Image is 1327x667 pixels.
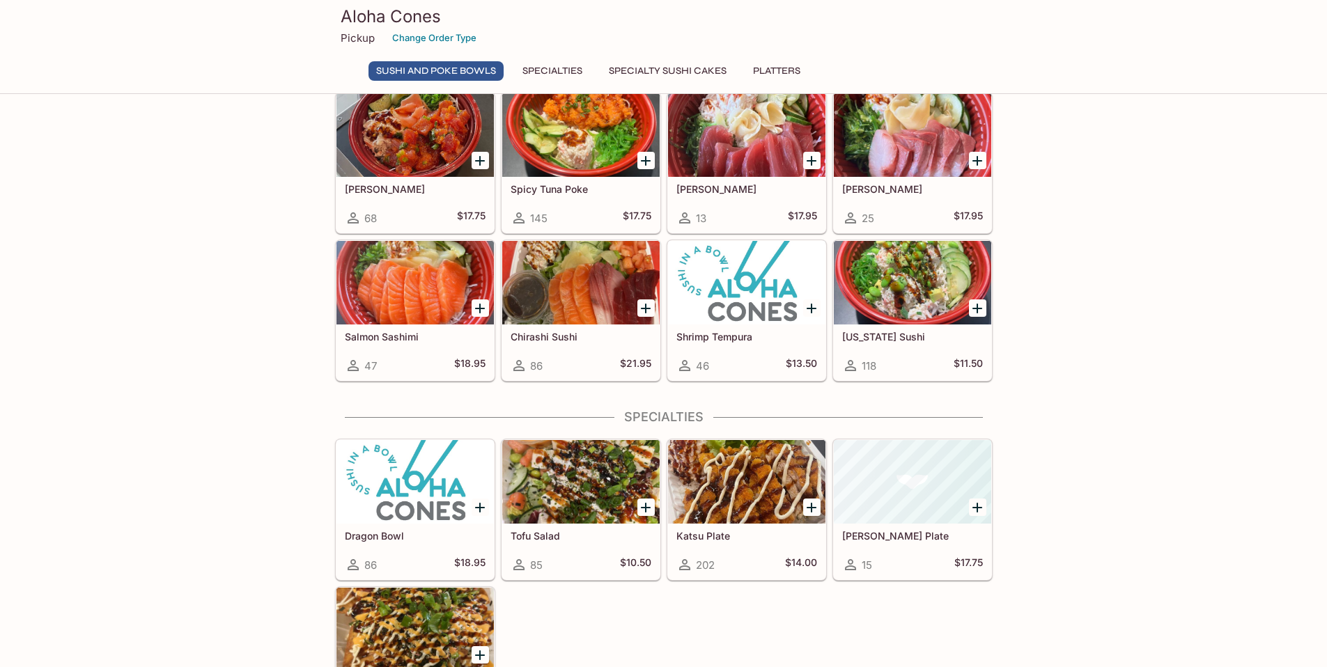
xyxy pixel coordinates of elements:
[676,183,817,195] h5: [PERSON_NAME]
[364,212,377,225] span: 68
[834,440,991,524] div: Hamachi Kama Plate
[511,183,651,195] h5: Spicy Tuna Poke
[601,61,734,81] button: Specialty Sushi Cakes
[862,359,876,372] span: 118
[530,558,543,572] span: 85
[842,183,983,195] h5: [PERSON_NAME]
[341,31,375,45] p: Pickup
[386,27,483,49] button: Change Order Type
[336,93,495,233] a: [PERSON_NAME]68$17.75
[336,240,495,381] a: Salmon Sashimi47$18.95
[341,6,987,27] h3: Aloha Cones
[502,240,660,381] a: Chirashi Sushi86$21.95
[969,499,986,516] button: Add Hamachi Kama Plate
[954,556,983,573] h5: $17.75
[668,440,825,524] div: Katsu Plate
[842,530,983,542] h5: [PERSON_NAME] Plate
[696,212,706,225] span: 13
[472,646,489,664] button: Add Poke Nachos
[834,241,991,324] div: California Sushi
[834,93,991,177] div: Hamachi Sashimi
[954,357,983,374] h5: $11.50
[454,357,486,374] h5: $18.95
[803,299,821,317] button: Add Shrimp Tempura
[676,331,817,343] h5: Shrimp Tempura
[803,499,821,516] button: Add Katsu Plate
[454,556,486,573] h5: $18.95
[364,558,377,572] span: 86
[668,93,825,177] div: Maguro Sashimi
[530,359,543,372] span: 86
[472,499,489,516] button: Add Dragon Bowl
[667,439,826,580] a: Katsu Plate202$14.00
[637,299,655,317] button: Add Chirashi Sushi
[530,212,548,225] span: 145
[336,439,495,580] a: Dragon Bowl86$18.95
[511,331,651,343] h5: Chirashi Sushi
[345,331,486,343] h5: Salmon Sashimi
[472,152,489,169] button: Add Wasabi Masago Ahi Poke
[785,556,817,573] h5: $14.00
[833,93,992,233] a: [PERSON_NAME]25$17.95
[862,212,874,225] span: 25
[786,357,817,374] h5: $13.50
[676,530,817,542] h5: Katsu Plate
[502,93,660,177] div: Spicy Tuna Poke
[345,183,486,195] h5: [PERSON_NAME]
[515,61,590,81] button: Specialties
[345,530,486,542] h5: Dragon Bowl
[620,556,651,573] h5: $10.50
[472,299,489,317] button: Add Salmon Sashimi
[637,499,655,516] button: Add Tofu Salad
[457,210,486,226] h5: $17.75
[336,440,494,524] div: Dragon Bowl
[364,359,377,372] span: 47
[696,558,715,572] span: 202
[637,152,655,169] button: Add Spicy Tuna Poke
[788,210,817,226] h5: $17.95
[842,331,983,343] h5: [US_STATE] Sushi
[335,409,993,425] h4: Specialties
[620,357,651,374] h5: $21.95
[502,93,660,233] a: Spicy Tuna Poke145$17.75
[745,61,808,81] button: Platters
[502,439,660,580] a: Tofu Salad85$10.50
[667,240,826,381] a: Shrimp Tempura46$13.50
[368,61,504,81] button: Sushi and Poke Bowls
[336,93,494,177] div: Wasabi Masago Ahi Poke
[803,152,821,169] button: Add Maguro Sashimi
[969,299,986,317] button: Add California Sushi
[623,210,651,226] h5: $17.75
[511,530,651,542] h5: Tofu Salad
[667,93,826,233] a: [PERSON_NAME]13$17.95
[833,240,992,381] a: [US_STATE] Sushi118$11.50
[969,152,986,169] button: Add Hamachi Sashimi
[502,440,660,524] div: Tofu Salad
[954,210,983,226] h5: $17.95
[862,558,872,572] span: 15
[668,241,825,324] div: Shrimp Tempura
[696,359,709,372] span: 46
[502,241,660,324] div: Chirashi Sushi
[336,241,494,324] div: Salmon Sashimi
[833,439,992,580] a: [PERSON_NAME] Plate15$17.75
